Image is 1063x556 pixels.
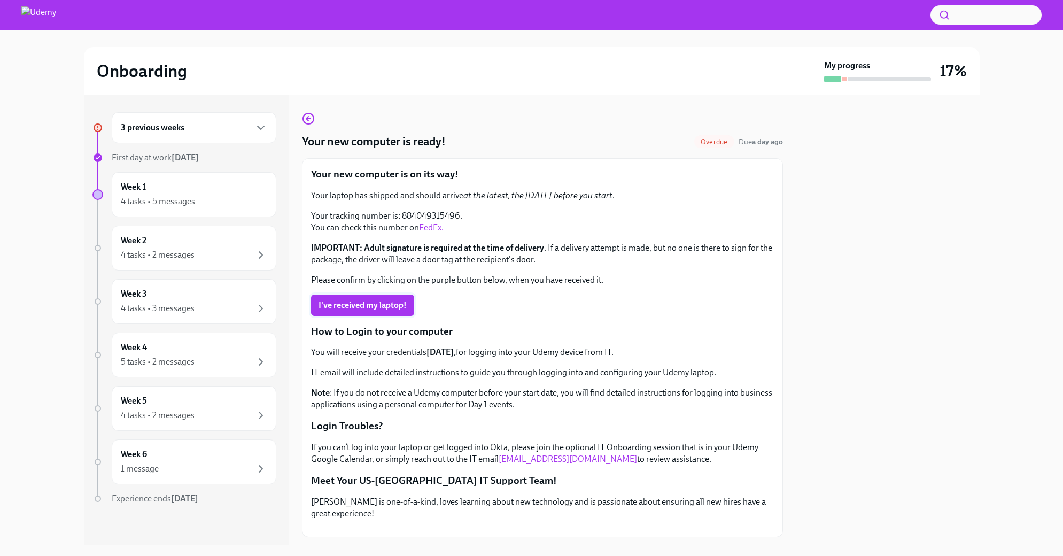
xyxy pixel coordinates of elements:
[311,474,774,488] p: Meet Your US-[GEOGRAPHIC_DATA] IT Support Team!
[121,395,147,407] h6: Week 5
[311,243,544,253] strong: IMPORTANT: Adult signature is required at the time of delivery
[121,181,146,193] h6: Week 1
[694,138,734,146] span: Overdue
[112,493,198,504] span: Experience ends
[319,300,407,311] span: I've received my laptop!
[121,342,147,353] h6: Week 4
[121,288,147,300] h6: Week 3
[172,152,199,163] strong: [DATE]
[824,60,870,72] strong: My progress
[121,249,195,261] div: 4 tasks • 2 messages
[311,346,774,358] p: You will receive your credentials for logging into your Udemy device from IT.
[121,356,195,368] div: 5 tasks • 2 messages
[311,367,774,379] p: IT email will include detailed instructions to guide you through logging into and configuring you...
[121,235,146,246] h6: Week 2
[21,6,56,24] img: Udemy
[121,449,147,460] h6: Week 6
[311,419,774,433] p: Login Troubles?
[419,222,444,233] a: FedEx.
[302,134,446,150] h4: Your new computer is ready!
[463,190,612,200] em: at the latest, the [DATE] before you start
[499,454,637,464] a: [EMAIL_ADDRESS][DOMAIN_NAME]
[92,439,276,484] a: Week 61 message
[311,388,330,398] strong: Note
[311,167,774,181] p: Your new computer is on its way!
[311,387,774,411] p: : If you do not receive a Udemy computer before your start date, you will find detailed instructi...
[752,137,783,146] strong: a day ago
[97,60,187,82] h2: Onboarding
[92,386,276,431] a: Week 54 tasks • 2 messages
[311,325,774,338] p: How to Login to your computer
[112,152,199,163] span: First day at work
[121,122,184,134] h6: 3 previous weeks
[121,196,195,207] div: 4 tasks • 5 messages
[940,61,967,81] h3: 17%
[171,493,198,504] strong: [DATE]
[121,463,159,475] div: 1 message
[426,347,456,357] strong: [DATE],
[311,496,774,520] p: [PERSON_NAME] is one-of-a-kind, loves learning about new technology and is passionate about ensur...
[311,210,774,234] p: Your tracking number is: 884049315496. You can check this number on
[311,442,774,465] p: If you can’t log into your laptop or get logged into Okta, please join the optional IT Onboarding...
[311,295,414,316] button: I've received my laptop!
[739,137,783,147] span: September 6th, 2025 14:00
[739,137,783,146] span: Due
[121,410,195,421] div: 4 tasks • 2 messages
[311,242,774,266] p: . If a delivery attempt is made, but no one is there to sign for the package, the driver will lea...
[92,333,276,377] a: Week 45 tasks • 2 messages
[311,274,774,286] p: Please confirm by clicking on the purple button below, when you have received it.
[92,152,276,164] a: First day at work[DATE]
[92,279,276,324] a: Week 34 tasks • 3 messages
[92,226,276,271] a: Week 24 tasks • 2 messages
[311,190,774,202] p: Your laptop has shipped and should arrive .
[112,112,276,143] div: 3 previous weeks
[121,303,195,314] div: 4 tasks • 3 messages
[92,172,276,217] a: Week 14 tasks • 5 messages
